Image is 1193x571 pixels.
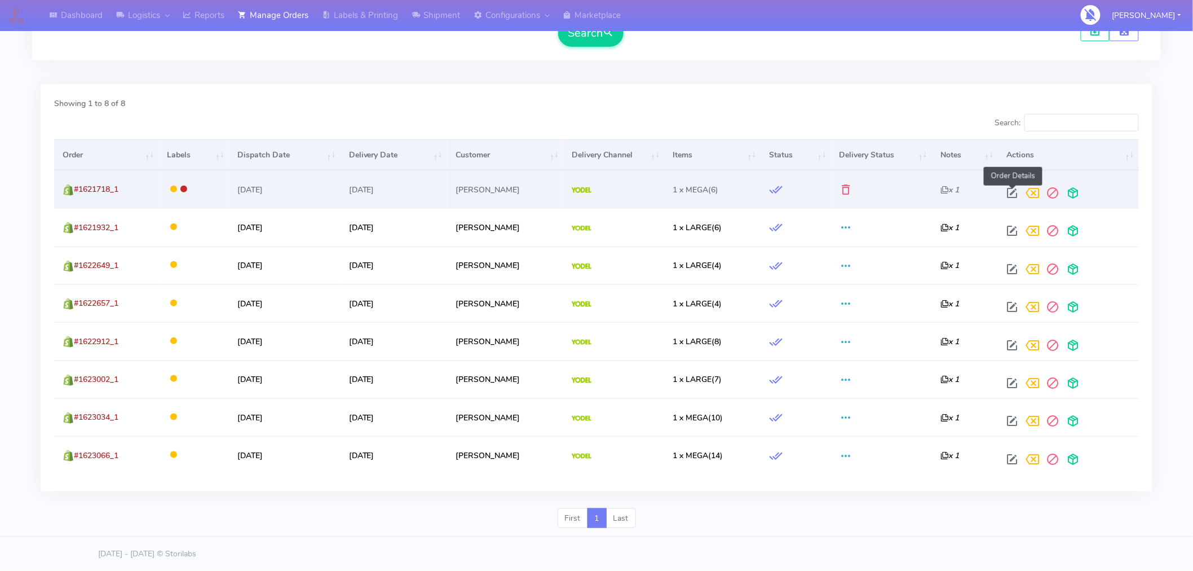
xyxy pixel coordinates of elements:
td: [DATE] [229,322,341,360]
span: #1623002_1 [74,374,118,385]
td: [DATE] [341,361,447,398]
span: (8) [673,336,722,347]
img: Yodel [572,416,591,421]
span: #1622649_1 [74,260,118,271]
span: (10) [673,412,723,423]
i: x 1 [940,260,959,271]
label: Showing 1 to 8 of 8 [54,98,125,109]
td: [DATE] [341,170,447,208]
span: 1 x MEGA [673,450,708,461]
i: x 1 [940,298,959,309]
img: Yodel [572,226,591,231]
td: [PERSON_NAME] [447,398,564,436]
td: [PERSON_NAME] [447,284,564,322]
th: Actions: activate to sort column ascending [998,139,1139,170]
td: [DATE] [341,284,447,322]
img: shopify.png [63,261,74,272]
img: shopify.png [63,298,74,310]
i: x 1 [940,185,959,195]
span: (7) [673,374,722,385]
td: [PERSON_NAME] [447,247,564,284]
img: Yodel [572,187,591,193]
td: [PERSON_NAME] [447,436,564,474]
td: [PERSON_NAME] [447,208,564,246]
img: shopify.png [63,450,74,462]
td: [PERSON_NAME] [447,361,564,398]
span: #1621718_1 [74,184,118,195]
input: Search: [1024,114,1139,132]
th: Dispatch Date: activate to sort column ascending [229,139,341,170]
span: (4) [673,298,722,309]
th: Customer: activate to sort column ascending [447,139,564,170]
span: #1622912_1 [74,336,118,347]
th: Order: activate to sort column ascending [54,139,158,170]
th: Notes: activate to sort column ascending [932,139,998,170]
span: 1 x LARGE [673,374,712,385]
span: (4) [673,260,722,271]
td: [DATE] [341,398,447,436]
span: #1622657_1 [74,298,118,309]
span: #1623066_1 [74,450,118,461]
button: Search [558,20,624,47]
img: shopify.png [63,375,74,386]
th: Delivery Status: activate to sort column ascending [831,139,932,170]
span: #1623034_1 [74,412,118,423]
button: [PERSON_NAME] [1104,4,1190,27]
span: 1 x MEGA [673,412,708,423]
span: 1 x LARGE [673,298,712,309]
img: shopify.png [63,412,74,424]
i: x 1 [940,412,959,423]
th: Delivery Date: activate to sort column ascending [341,139,447,170]
td: [PERSON_NAME] [447,322,564,360]
span: (14) [673,450,723,461]
td: [DATE] [341,322,447,360]
label: Search: [995,114,1139,132]
td: [DATE] [229,436,341,474]
img: shopify.png [63,185,74,196]
th: Delivery Channel: activate to sort column ascending [563,139,664,170]
td: [PERSON_NAME] [447,170,564,208]
td: [DATE] [341,208,447,246]
td: [DATE] [229,208,341,246]
td: [DATE] [229,247,341,284]
a: 1 [587,508,607,529]
img: Yodel [572,340,591,345]
i: x 1 [940,450,959,461]
img: shopify.png [63,336,74,348]
span: 1 x LARGE [673,336,712,347]
th: Items: activate to sort column ascending [664,139,761,170]
span: (6) [673,185,718,195]
span: 1 x LARGE [673,260,712,271]
i: x 1 [940,374,959,385]
td: [DATE] [229,284,341,322]
img: Yodel [572,263,591,269]
td: [DATE] [341,436,447,474]
span: 1 x LARGE [673,222,712,233]
td: [DATE] [229,398,341,436]
img: Yodel [572,377,591,383]
i: x 1 [940,222,959,233]
th: Labels: activate to sort column ascending [158,139,229,170]
span: 1 x MEGA [673,185,708,195]
img: Yodel [572,454,591,459]
span: (6) [673,222,722,233]
td: [DATE] [229,361,341,398]
td: [DATE] [341,247,447,284]
td: [DATE] [229,170,341,208]
img: shopify.png [63,222,74,234]
th: Status: activate to sort column ascending [761,139,831,170]
img: Yodel [572,301,591,307]
span: #1621932_1 [74,222,118,233]
i: x 1 [940,336,959,347]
